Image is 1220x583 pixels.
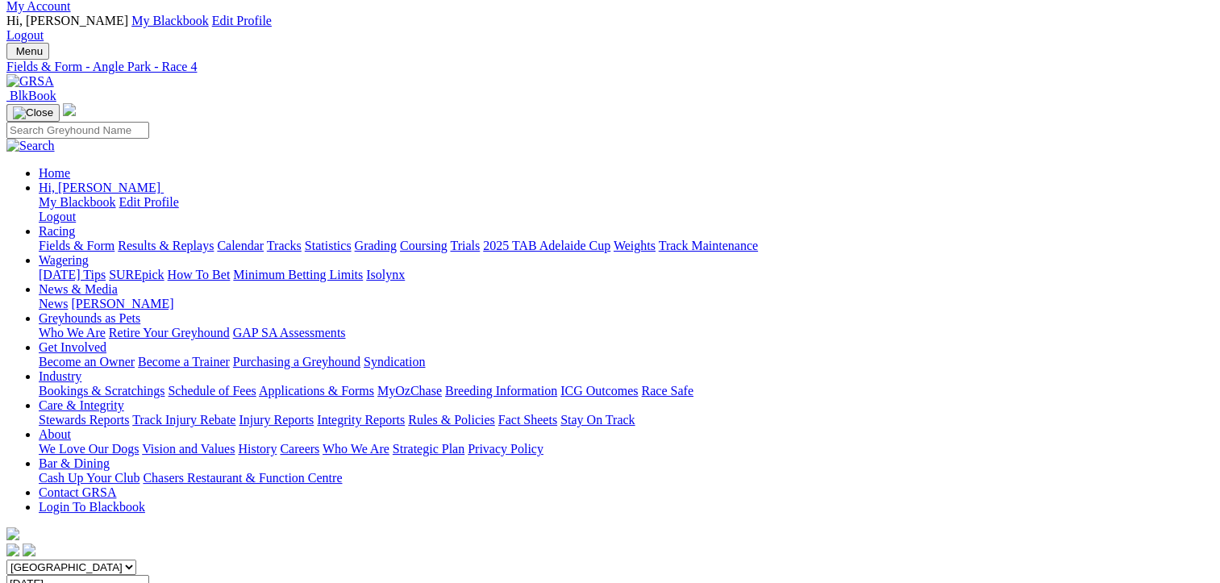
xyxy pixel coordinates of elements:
a: BlkBook [6,89,56,102]
a: Vision and Values [142,442,235,456]
a: Strategic Plan [393,442,464,456]
div: News & Media [39,297,1214,311]
span: Hi, [PERSON_NAME] [39,181,160,194]
a: Racing [39,224,75,238]
a: Bar & Dining [39,456,110,470]
img: twitter.svg [23,543,35,556]
a: GAP SA Assessments [233,326,346,339]
a: Bookings & Scratchings [39,384,164,398]
a: Who We Are [39,326,106,339]
a: Login To Blackbook [39,500,145,514]
img: Search [6,139,55,153]
a: Coursing [400,239,448,252]
a: [DATE] Tips [39,268,106,281]
a: 2025 TAB Adelaide Cup [483,239,610,252]
a: Rules & Policies [408,413,495,427]
a: Breeding Information [445,384,557,398]
a: About [39,427,71,441]
a: Fields & Form [39,239,115,252]
a: Trials [450,239,480,252]
a: Fields & Form - Angle Park - Race 4 [6,60,1214,74]
img: GRSA [6,74,54,89]
div: My Account [6,14,1214,43]
a: Wagering [39,253,89,267]
div: Bar & Dining [39,471,1214,485]
a: Integrity Reports [317,413,405,427]
img: logo-grsa-white.png [6,527,19,540]
a: Tracks [267,239,302,252]
a: Calendar [217,239,264,252]
div: Industry [39,384,1214,398]
a: [PERSON_NAME] [71,297,173,310]
a: Fact Sheets [498,413,557,427]
a: We Love Our Dogs [39,442,139,456]
div: About [39,442,1214,456]
a: Hi, [PERSON_NAME] [39,181,164,194]
span: Hi, [PERSON_NAME] [6,14,128,27]
a: Syndication [364,355,425,369]
div: Get Involved [39,355,1214,369]
div: Wagering [39,268,1214,282]
a: How To Bet [168,268,231,281]
a: Isolynx [366,268,405,281]
div: Care & Integrity [39,413,1214,427]
a: Contact GRSA [39,485,116,499]
a: Results & Replays [118,239,214,252]
button: Toggle navigation [6,43,49,60]
input: Search [6,122,149,139]
a: Greyhounds as Pets [39,311,140,325]
a: Weights [614,239,656,252]
a: Become an Owner [39,355,135,369]
a: News & Media [39,282,118,296]
a: Chasers Restaurant & Function Centre [143,471,342,485]
img: logo-grsa-white.png [63,103,76,116]
a: Schedule of Fees [168,384,256,398]
a: Grading [355,239,397,252]
a: My Blackbook [39,195,116,209]
img: Close [13,106,53,119]
a: Care & Integrity [39,398,124,412]
a: ICG Outcomes [560,384,638,398]
a: Become a Trainer [138,355,230,369]
a: Home [39,166,70,180]
a: News [39,297,68,310]
a: Edit Profile [212,14,272,27]
a: My Blackbook [131,14,209,27]
a: Race Safe [641,384,693,398]
a: Minimum Betting Limits [233,268,363,281]
a: History [238,442,277,456]
a: SUREpick [109,268,164,281]
a: Edit Profile [119,195,179,209]
a: Track Injury Rebate [132,413,235,427]
span: BlkBook [10,89,56,102]
a: Industry [39,369,81,383]
a: Statistics [305,239,352,252]
a: Injury Reports [239,413,314,427]
a: MyOzChase [377,384,442,398]
a: Retire Your Greyhound [109,326,230,339]
div: Racing [39,239,1214,253]
div: Hi, [PERSON_NAME] [39,195,1214,224]
a: Stay On Track [560,413,635,427]
button: Toggle navigation [6,104,60,122]
a: Who We Are [323,442,389,456]
a: Logout [6,28,44,42]
a: Careers [280,442,319,456]
a: Purchasing a Greyhound [233,355,360,369]
a: Privacy Policy [468,442,543,456]
a: Applications & Forms [259,384,374,398]
span: Menu [16,45,43,57]
img: facebook.svg [6,543,19,556]
a: Get Involved [39,340,106,354]
a: Stewards Reports [39,413,129,427]
a: Cash Up Your Club [39,471,139,485]
div: Greyhounds as Pets [39,326,1214,340]
a: Track Maintenance [659,239,758,252]
a: Logout [39,210,76,223]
